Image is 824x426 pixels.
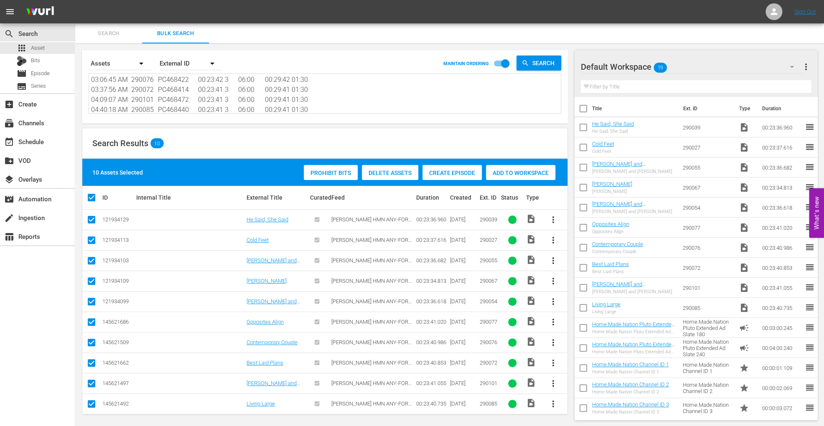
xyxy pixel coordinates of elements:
[529,56,561,71] span: Search
[304,170,358,176] span: Prohibit Bits
[679,198,736,218] td: 290054
[102,298,134,304] div: 121934099
[679,177,736,198] td: 290067
[592,189,632,194] div: [PERSON_NAME]
[759,278,805,298] td: 00:23:41.055
[362,165,418,180] button: Delete Assets
[416,360,447,366] div: 00:23:40.853
[592,409,669,415] div: Home.Made.Nation Channel ID 3
[805,162,815,172] span: reorder
[548,399,558,409] span: more_vert
[759,137,805,157] td: 00:23:37.616
[548,276,558,286] span: more_vert
[759,358,805,378] td: 00:00:01.109
[147,29,204,38] span: Bulk Search
[526,234,536,244] span: Video
[310,194,329,201] div: Curated
[592,141,614,147] a: Cold Feet
[450,401,477,407] div: [DATE]
[422,165,482,180] button: Create Episode
[739,403,749,413] span: Promo
[592,249,643,254] div: Contemporary Couple
[480,216,497,223] span: 290039
[416,194,447,201] div: Duration
[805,342,815,352] span: reorder
[543,312,563,332] button: more_vert
[247,380,300,393] a: [PERSON_NAME] and [PERSON_NAME]
[450,319,477,325] div: [DATE]
[247,194,308,201] div: External Title
[526,194,541,201] div: Type
[416,237,447,243] div: 00:23:37.616
[679,358,736,378] td: Home.Made.Nation Channel ID 1
[526,337,536,347] span: Video
[592,301,621,307] a: Living Large
[247,257,300,270] a: [PERSON_NAME] and [PERSON_NAME]
[89,52,151,75] div: Assets
[331,216,413,229] span: [PERSON_NAME] HMN ANY-FORM AETV
[480,278,497,284] span: 290067
[548,358,558,368] span: more_vert
[526,296,536,306] span: Video
[759,218,805,238] td: 00:23:41.020
[548,235,558,245] span: more_vert
[739,383,749,393] span: Promo
[80,29,137,38] span: Search
[757,97,807,120] th: Duration
[805,363,815,373] span: reorder
[548,378,558,388] span: more_vert
[4,156,14,166] span: VOD
[543,292,563,312] button: more_vert
[592,401,669,408] a: Home.Made.Nation Channel ID 3
[102,319,134,325] div: 145621686
[480,401,497,407] span: 290085
[247,298,300,311] a: [PERSON_NAME] and [PERSON_NAME]
[450,360,477,366] div: [DATE]
[548,317,558,327] span: more_vert
[592,129,634,134] div: He Said, She Said
[526,398,536,408] span: Video
[17,81,27,91] span: Series
[526,357,536,367] span: Video
[739,122,749,132] span: Video
[526,255,536,265] span: Video
[486,170,555,176] span: Add to Workspace
[679,238,736,258] td: 290076
[331,257,413,270] span: [PERSON_NAME] HMN ANY-FORM AETV
[678,97,734,120] th: Ext. ID
[679,117,736,137] td: 290039
[543,271,563,291] button: more_vert
[739,283,749,293] span: Video
[679,398,736,418] td: Home.Made.Nation Channel ID 3
[31,69,50,78] span: Episode
[592,161,646,173] a: [PERSON_NAME] and [PERSON_NAME]
[247,319,284,325] a: Opposites Align
[102,360,134,366] div: 145621662
[150,140,164,146] span: 10
[592,369,669,375] div: Home.Made.Nation Channel ID 1
[543,210,563,230] button: more_vert
[331,360,413,372] span: [PERSON_NAME] HMN ANY-FORM AETV
[794,8,816,15] a: Sign Out
[450,194,477,201] div: Created
[739,263,749,273] span: Video
[679,338,736,358] td: Home.Made.Nation Pluto Extended Ad Slate 240
[416,339,447,345] div: 00:23:40.986
[416,257,447,264] div: 00:23:36.682
[543,394,563,414] button: more_vert
[443,61,489,66] p: MAINTAIN ORDERING
[20,2,60,22] img: ans4CAIJ8jUAAAAAAAAAAAAAAAAAAAAAAAAgQb4GAAAAAAAAAAAAAAAAAAAAAAAAJMjXAAAAAAAAAAAAAAAAAAAAAAAAgAT5G...
[102,380,134,386] div: 145621497
[759,117,805,137] td: 00:23:36.960
[805,122,815,132] span: reorder
[679,258,736,278] td: 290072
[739,243,749,253] span: Video
[4,137,14,147] span: Schedule
[805,242,815,252] span: reorder
[480,319,497,325] span: 290077
[805,383,815,393] span: reorder
[17,43,27,53] span: Asset
[759,157,805,177] td: 00:23:36.682
[331,278,413,290] span: [PERSON_NAME] HMN ANY-FORM AETV
[805,282,815,292] span: reorder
